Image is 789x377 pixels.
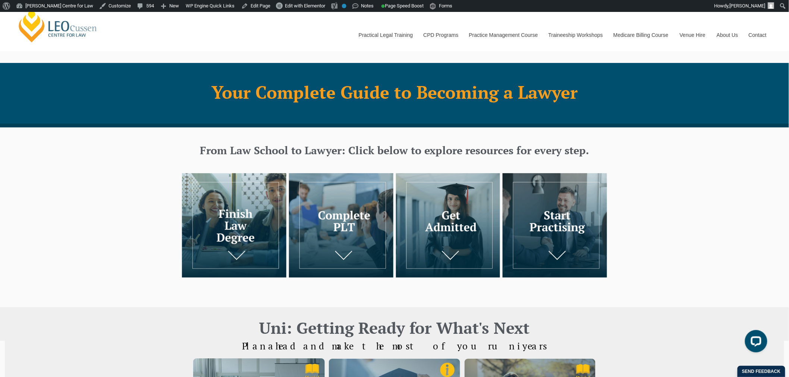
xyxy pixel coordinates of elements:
[743,19,772,51] a: Contact
[608,19,674,51] a: Medicare Billing Course
[186,83,603,101] h1: Your Complete Guide to Becoming a Lawyer
[184,141,605,159] h3: From Law School to Lawyer: Click below to explore resources for every step.
[268,340,492,352] span: ahead and make the most of your
[739,327,770,358] iframe: LiveChat chat widget
[353,19,418,51] a: Practical Legal Training
[285,3,325,9] span: Edit with Elementor
[242,340,547,352] span: Plan
[711,19,743,51] a: About Us
[17,8,99,43] a: [PERSON_NAME] Centre for Law
[543,19,608,51] a: Traineeship Workshops
[674,19,711,51] a: Venue Hire
[182,319,607,337] h2: Uni: Getting Ready for What's Next
[522,340,547,352] span: years
[463,19,543,51] a: Practice Management Course
[342,4,346,8] div: No index
[418,19,463,51] a: CPD Programs
[730,3,766,9] span: [PERSON_NAME]
[492,340,522,352] span: uni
